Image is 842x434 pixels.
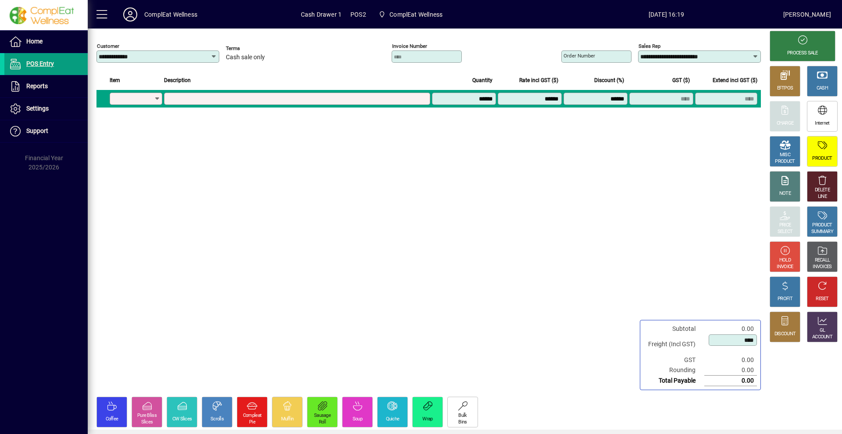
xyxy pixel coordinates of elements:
div: Wrap [422,416,432,423]
div: PROFIT [778,296,792,302]
div: RESET [816,296,829,302]
div: SELECT [778,229,793,235]
span: Cash sale only [226,54,265,61]
div: DISCOUNT [774,331,796,337]
mat-label: Customer [97,43,119,49]
div: [PERSON_NAME] [783,7,831,22]
span: Cash Drawer 1 [301,7,342,22]
div: Compleat [243,412,261,419]
div: Soup [353,416,362,423]
span: Reports [26,82,48,90]
mat-label: Sales rep [639,43,660,49]
td: Rounding [644,365,704,376]
div: CW Slices [172,416,192,423]
mat-label: Order number [564,53,595,59]
div: HOLD [779,257,791,264]
div: Pure Bliss [137,412,157,419]
div: CHARGE [777,120,794,127]
span: ComplEat Wellness [389,7,442,22]
a: Home [4,31,88,53]
div: PRICE [779,222,791,229]
div: PRODUCT [775,158,795,165]
div: Scrolls [210,416,224,423]
div: PRODUCT [812,222,832,229]
div: CASH [817,85,828,92]
span: Item [110,75,120,85]
span: GST ($) [672,75,690,85]
div: Internet [815,120,829,127]
div: DELETE [815,187,830,194]
div: Quiche [386,416,400,423]
span: Terms [226,46,278,51]
div: Muffin [281,416,294,423]
span: Discount (%) [594,75,624,85]
div: Slices [141,419,153,426]
span: ComplEat Wellness [375,7,446,22]
div: Coffee [106,416,118,423]
div: Pie [249,419,255,426]
td: 0.00 [704,324,757,334]
td: 0.00 [704,376,757,386]
span: POS2 [350,7,366,22]
div: NOTE [779,190,791,197]
a: Settings [4,98,88,120]
div: ComplEat Wellness [144,7,197,22]
div: Bins [458,419,467,426]
div: EFTPOS [777,85,793,92]
span: Description [164,75,191,85]
div: PRODUCT [812,155,832,162]
td: 0.00 [704,355,757,365]
span: Home [26,38,43,45]
span: Rate incl GST ($) [519,75,558,85]
span: Settings [26,105,49,112]
div: LINE [818,194,827,200]
a: Reports [4,75,88,97]
div: Bulk [458,412,467,419]
span: Quantity [472,75,492,85]
div: MISC [780,152,790,158]
div: PROCESS SALE [787,50,818,57]
div: Sausage [314,412,331,419]
button: Profile [116,7,144,22]
td: Freight (Incl GST) [644,334,704,355]
div: GL [820,327,825,334]
div: INVOICES [813,264,831,270]
td: 0.00 [704,365,757,376]
span: Support [26,127,48,134]
a: Support [4,120,88,142]
span: Extend incl GST ($) [713,75,757,85]
div: Roll [319,419,326,426]
span: [DATE] 16:19 [549,7,783,22]
div: INVOICE [777,264,793,270]
div: SUMMARY [811,229,833,235]
mat-label: Invoice number [392,43,427,49]
div: RECALL [815,257,830,264]
td: GST [644,355,704,365]
td: Subtotal [644,324,704,334]
div: ACCOUNT [812,334,832,341]
td: Total Payable [644,376,704,386]
span: POS Entry [26,60,54,67]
